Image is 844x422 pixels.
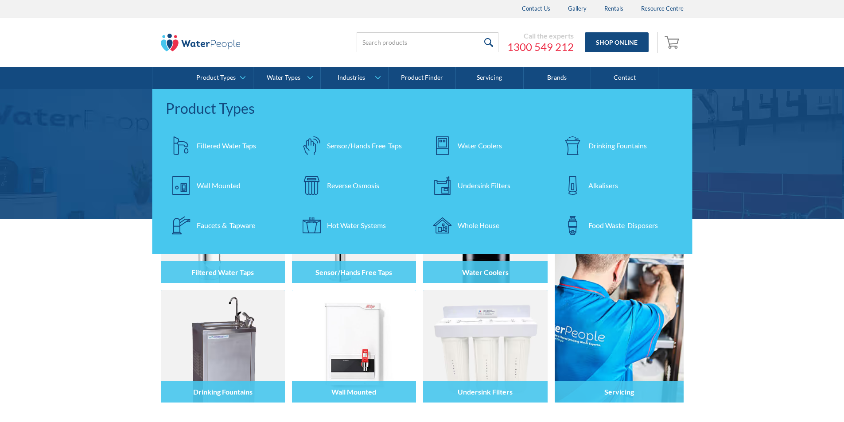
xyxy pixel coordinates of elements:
[166,210,288,241] a: Faucets & Tapware
[427,130,548,161] a: Water Coolers
[557,130,679,161] a: Drinking Fountains
[427,210,548,241] a: Whole House
[458,140,502,151] div: Water Coolers
[357,32,498,52] input: Search products
[338,74,365,81] div: Industries
[462,268,509,276] h4: Water Coolers
[191,268,254,276] h4: Filtered Water Taps
[197,180,241,191] div: Wall Mounted
[296,210,418,241] a: Hot Water Systems
[458,387,513,396] h4: Undersink Filters
[315,268,392,276] h4: Sensor/Hands Free Taps
[591,67,658,89] a: Contact
[296,170,418,201] a: Reverse Osmosis
[196,74,236,81] div: Product Types
[152,89,692,254] nav: Product Types
[327,220,386,231] div: Hot Water Systems
[267,74,300,81] div: Water Types
[665,35,681,49] img: shopping cart
[507,40,574,54] a: 1300 549 212
[585,32,649,52] a: Shop Online
[557,170,679,201] a: Alkalisers
[427,170,548,201] a: Undersink Filters
[166,130,288,161] a: Filtered Water Taps
[253,67,320,89] a: Water Types
[166,170,288,201] a: Wall Mounted
[197,140,256,151] div: Filtered Water Taps
[327,140,402,151] div: Sensor/Hands Free Taps
[588,220,658,231] div: Food Waste Disposers
[321,67,388,89] a: Industries
[193,387,253,396] h4: Drinking Fountains
[557,210,679,241] a: Food Waste Disposers
[296,130,418,161] a: Sensor/Hands Free Taps
[292,290,416,403] img: Wall Mounted
[331,387,376,396] h4: Wall Mounted
[458,180,510,191] div: Undersink Filters
[604,387,634,396] h4: Servicing
[662,32,684,53] a: Open empty cart
[186,67,253,89] a: Product Types
[507,31,574,40] div: Call the experts
[456,67,523,89] a: Servicing
[588,180,618,191] div: Alkalisers
[423,290,547,403] img: Undersink Filters
[588,140,647,151] div: Drinking Fountains
[555,170,684,403] a: Servicing
[524,67,591,89] a: Brands
[161,290,285,403] img: Drinking Fountains
[327,180,379,191] div: Reverse Osmosis
[161,34,241,51] img: The Water People
[389,67,456,89] a: Product Finder
[458,220,499,231] div: Whole House
[166,98,679,119] div: Product Types
[197,220,255,231] div: Faucets & Tapware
